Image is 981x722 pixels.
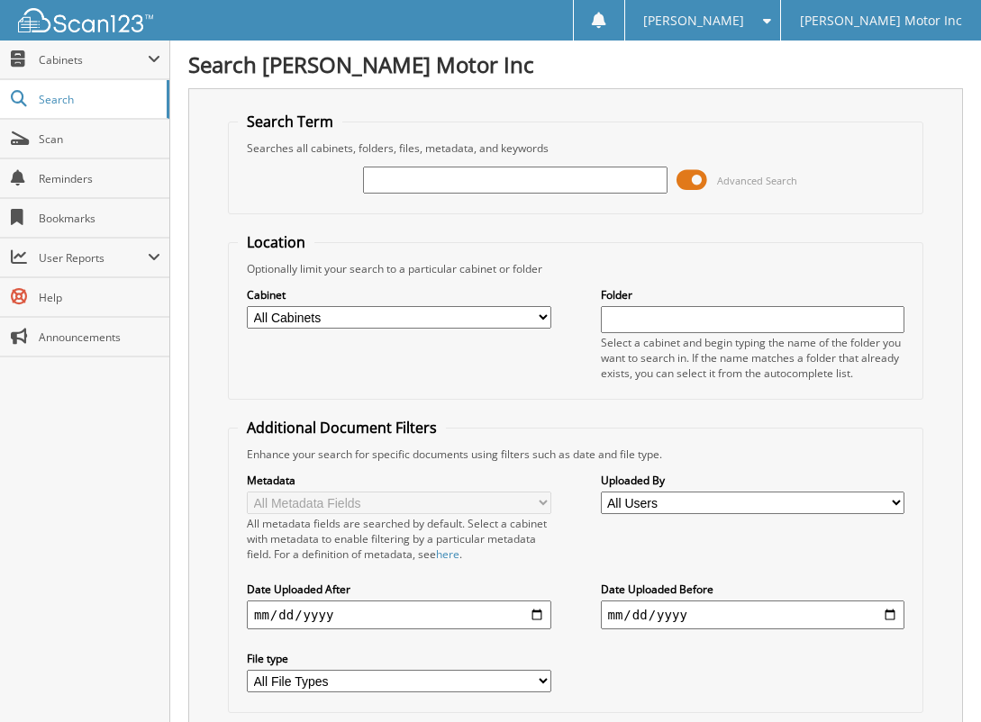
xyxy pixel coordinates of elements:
input: end [601,600,905,629]
span: [PERSON_NAME] Motor Inc [800,15,962,26]
span: [PERSON_NAME] [643,15,744,26]
a: here [436,546,459,562]
span: Reminders [39,171,160,186]
legend: Additional Document Filters [238,418,446,438]
div: All metadata fields are searched by default. Select a cabinet with metadata to enable filtering b... [247,516,551,562]
span: User Reports [39,250,148,266]
h1: Search [PERSON_NAME] Motor Inc [188,50,963,79]
span: Bookmarks [39,211,160,226]
legend: Location [238,232,314,252]
span: Scan [39,131,160,147]
div: Select a cabinet and begin typing the name of the folder you want to search in. If the name match... [601,335,905,381]
input: start [247,600,551,629]
legend: Search Term [238,112,342,131]
span: Cabinets [39,52,148,68]
div: Enhance your search for specific documents using filters such as date and file type. [238,447,913,462]
label: Metadata [247,473,551,488]
label: Folder [601,287,905,302]
div: Optionally limit your search to a particular cabinet or folder [238,261,913,276]
label: Uploaded By [601,473,905,488]
span: Announcements [39,329,160,345]
span: Search [39,92,158,107]
span: Advanced Search [717,174,797,187]
label: Date Uploaded Before [601,582,905,597]
label: Date Uploaded After [247,582,551,597]
div: Searches all cabinets, folders, files, metadata, and keywords [238,140,913,156]
label: File type [247,651,551,666]
img: scan123-logo-white.svg [18,8,153,32]
span: Help [39,290,160,305]
label: Cabinet [247,287,551,302]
